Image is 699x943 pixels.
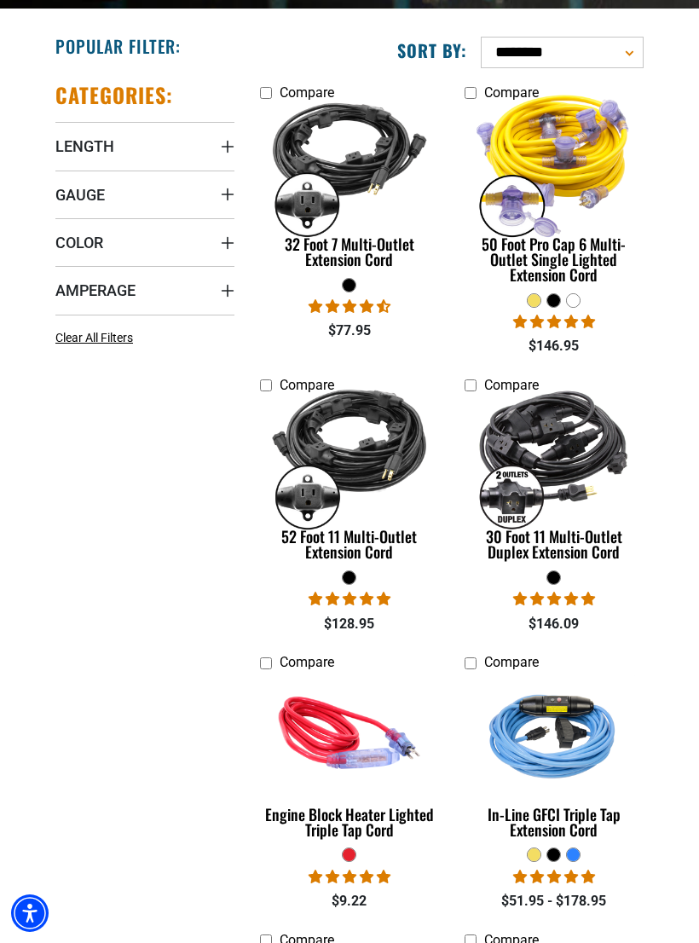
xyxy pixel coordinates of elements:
img: yellow [464,82,644,244]
div: 52 Foot 11 Multi-Outlet Extension Cord [260,529,439,559]
div: Accessibility Menu [11,894,49,932]
a: black 52 Foot 11 Multi-Outlet Extension Cord [260,402,439,570]
div: $51.95 - $178.95 [465,891,644,911]
span: 4.95 stars [309,591,390,607]
img: red [259,651,440,813]
span: 5.00 stars [513,869,595,885]
a: Light Blue In-Line GFCI Triple Tap Extension Cord [465,680,644,848]
span: Amperage [55,281,136,300]
span: Length [55,136,114,156]
summary: Gauge [55,171,234,218]
span: 4.80 stars [513,314,595,330]
span: Compare [280,377,334,393]
div: 30 Foot 11 Multi-Outlet Duplex Extension Cord [465,529,644,559]
a: yellow 50 Foot Pro Cap 6 Multi-Outlet Single Lighted Extension Cord [465,109,644,292]
summary: Length [55,122,234,170]
div: $146.95 [465,336,644,356]
img: black [259,82,440,244]
img: Light Blue [464,651,644,813]
div: 32 Foot 7 Multi-Outlet Extension Cord [260,236,439,267]
img: black [464,374,644,536]
summary: Color [55,218,234,266]
a: black 32 Foot 7 Multi-Outlet Extension Cord [260,109,439,277]
span: Color [55,233,103,252]
span: 5.00 stars [309,869,390,885]
h2: Popular Filter: [55,35,181,57]
img: black [259,374,440,536]
div: $77.95 [260,321,439,341]
span: 5.00 stars [513,591,595,607]
span: Gauge [55,185,105,205]
summary: Amperage [55,266,234,314]
span: Compare [484,377,539,393]
div: $146.09 [465,614,644,634]
a: red Engine Block Heater Lighted Triple Tap Cord [260,680,439,848]
span: Clear All Filters [55,331,133,344]
div: $128.95 [260,614,439,634]
div: Engine Block Heater Lighted Triple Tap Cord [260,807,439,837]
label: Sort by: [397,39,467,61]
span: Compare [484,84,539,101]
span: Compare [280,654,334,670]
span: 4.68 stars [309,298,390,315]
span: Compare [280,84,334,101]
div: In-Line GFCI Triple Tap Extension Cord [465,807,644,837]
div: $9.22 [260,891,439,911]
a: Clear All Filters [55,329,140,347]
div: 50 Foot Pro Cap 6 Multi-Outlet Single Lighted Extension Cord [465,236,644,282]
h2: Categories: [55,82,173,108]
span: Compare [484,654,539,670]
a: black 30 Foot 11 Multi-Outlet Duplex Extension Cord [465,402,644,570]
